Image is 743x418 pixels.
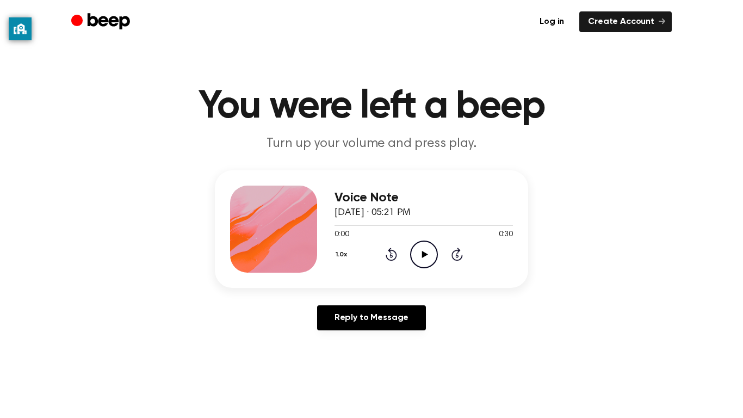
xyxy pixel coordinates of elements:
[335,245,351,264] button: 1.0x
[71,11,133,33] a: Beep
[163,135,580,153] p: Turn up your volume and press play.
[93,87,650,126] h1: You were left a beep
[9,17,32,40] button: privacy banner
[335,208,411,218] span: [DATE] · 05:21 PM
[579,11,672,32] a: Create Account
[531,11,573,32] a: Log in
[335,229,349,241] span: 0:00
[499,229,513,241] span: 0:30
[335,190,513,205] h3: Voice Note
[317,305,426,330] a: Reply to Message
